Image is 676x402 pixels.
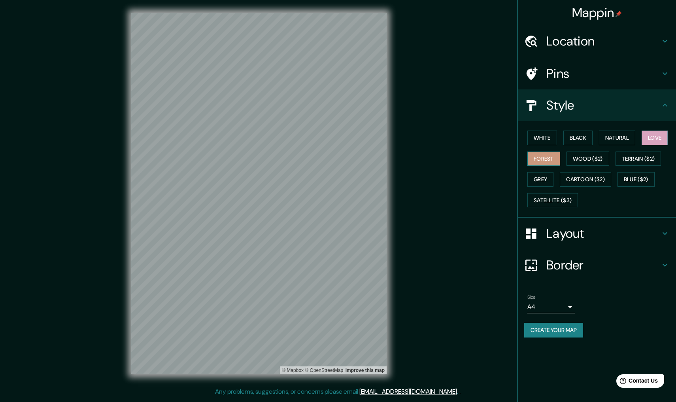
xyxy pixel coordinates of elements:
button: Wood ($2) [566,152,609,166]
div: . [458,387,459,396]
button: Cartoon ($2) [560,172,611,187]
div: Location [518,25,676,57]
h4: Pins [546,66,660,82]
button: Terrain ($2) [616,152,661,166]
div: A4 [527,301,575,313]
h4: Layout [546,226,660,241]
canvas: Map [131,13,387,374]
button: Grey [527,172,553,187]
p: Any problems, suggestions, or concerns please email . [215,387,458,396]
h4: Mappin [572,5,622,21]
button: Blue ($2) [617,172,655,187]
h4: Style [546,97,660,113]
a: Map feedback [346,368,385,373]
button: Create your map [524,323,583,338]
button: Black [563,131,593,145]
label: Size [527,294,536,301]
button: Natural [599,131,635,145]
div: . [459,387,461,396]
a: [EMAIL_ADDRESS][DOMAIN_NAME] [359,387,457,396]
div: Layout [518,218,676,249]
iframe: Help widget launcher [606,371,667,393]
h4: Border [546,257,660,273]
div: Border [518,249,676,281]
button: White [527,131,557,145]
button: Satellite ($3) [527,193,578,208]
img: pin-icon.png [616,11,622,17]
div: Style [518,89,676,121]
h4: Location [546,33,660,49]
button: Forest [527,152,560,166]
a: Mapbox [282,368,304,373]
button: Love [642,131,668,145]
a: OpenStreetMap [305,368,343,373]
div: Pins [518,58,676,89]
